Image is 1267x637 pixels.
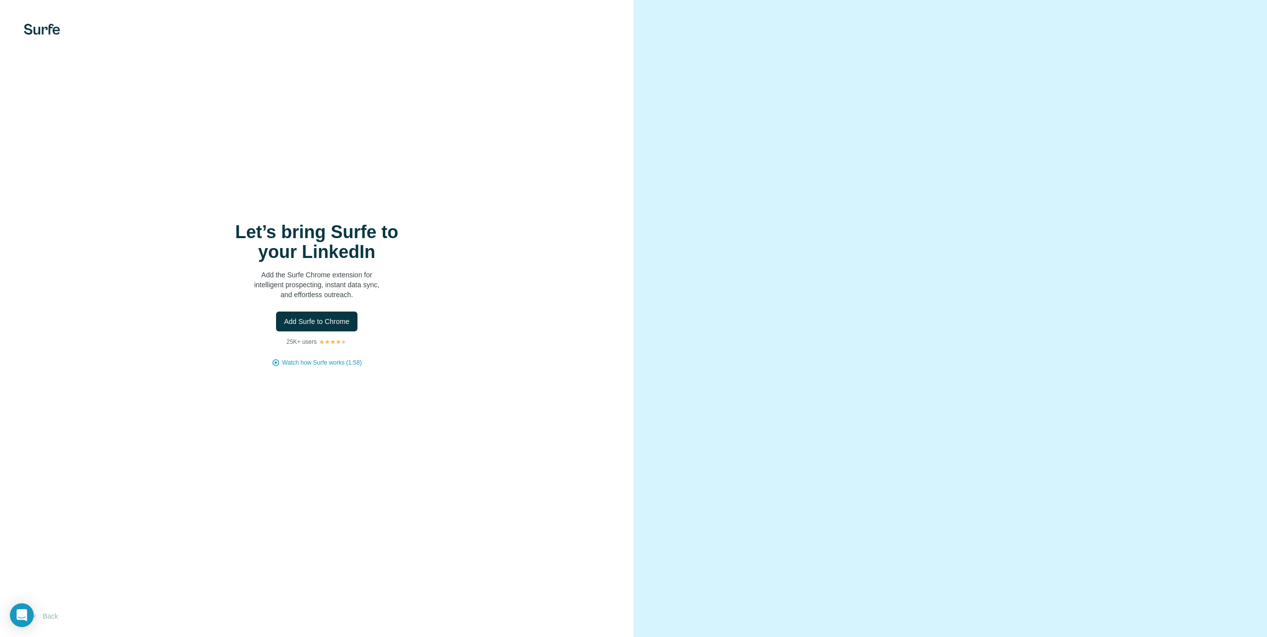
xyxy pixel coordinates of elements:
[319,339,347,345] img: Rating Stars
[286,337,317,346] p: 25K+ users
[217,270,416,300] p: Add the Surfe Chrome extension for intelligent prospecting, instant data sync, and effortless out...
[284,317,350,326] span: Add Surfe to Chrome
[10,603,34,627] div: Open Intercom Messenger
[24,607,65,625] button: Back
[217,222,416,262] h1: Let’s bring Surfe to your LinkedIn
[276,312,357,331] button: Add Surfe to Chrome
[24,24,60,35] img: Surfe's logo
[282,358,361,367] button: Watch how Surfe works (1:58)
